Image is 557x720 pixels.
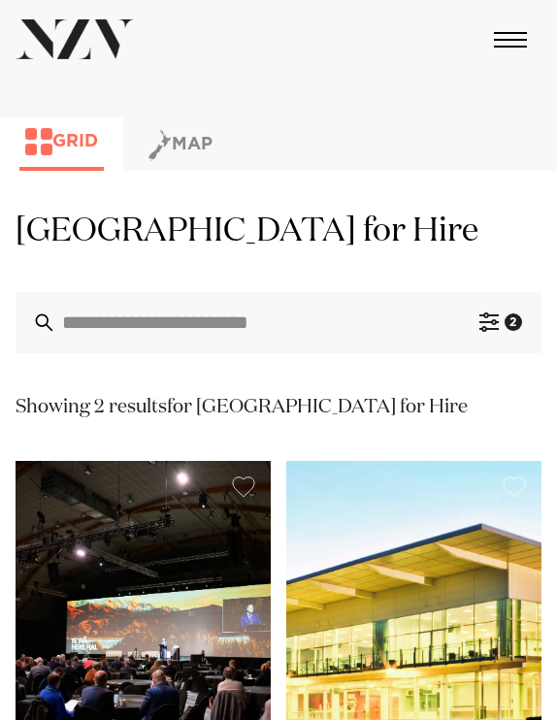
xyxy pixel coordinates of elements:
img: nzv-logo.png [16,19,134,59]
div: Showing 2 results [16,392,468,422]
div: 2 [505,313,522,331]
button: Grid [19,127,104,171]
h1: [GEOGRAPHIC_DATA] for Hire [16,210,541,253]
span: for [GEOGRAPHIC_DATA] for Hire [167,397,468,416]
button: Map [143,127,218,171]
button: 2 [460,292,541,353]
